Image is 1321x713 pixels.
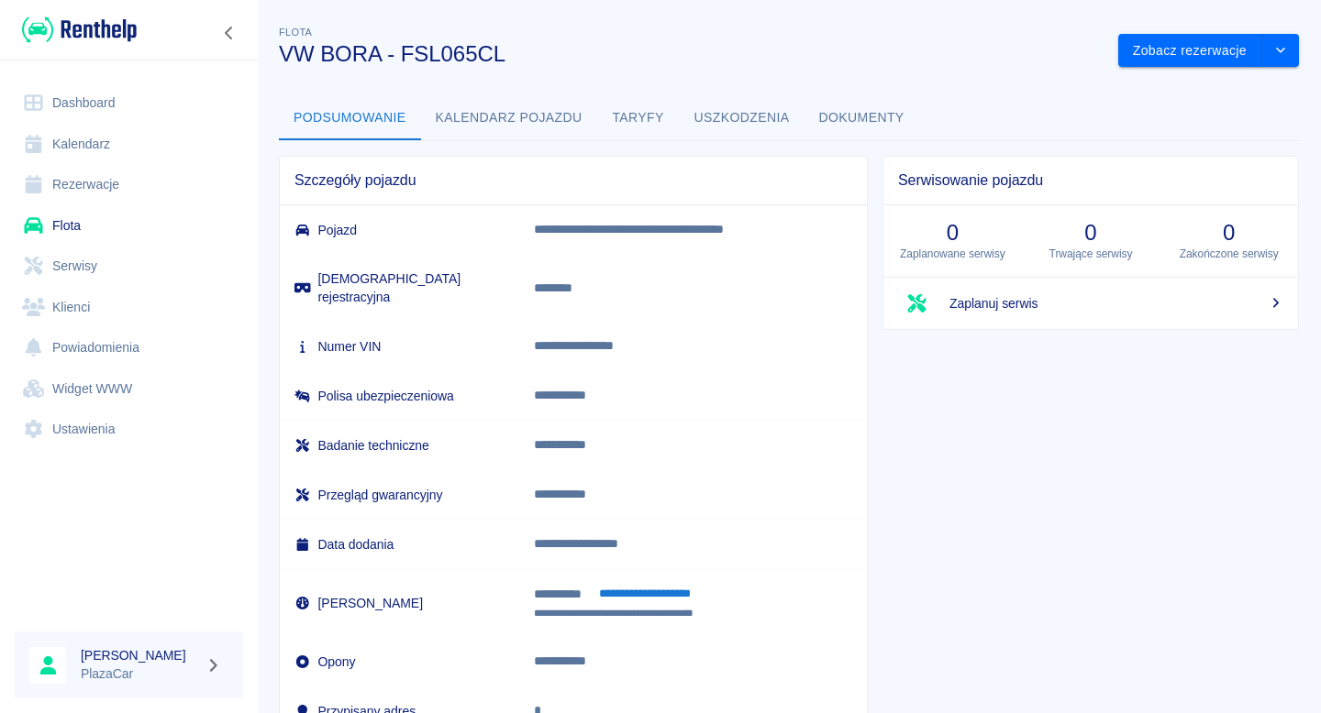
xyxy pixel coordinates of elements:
h3: 0 [1037,220,1146,246]
button: Zwiń nawigację [216,21,243,45]
h6: Przegląd gwarancyjny [294,486,505,504]
a: 0Zakończone serwisy [1160,205,1298,277]
span: Zaplanuj serwis [949,294,1283,313]
a: Flota [15,205,243,247]
p: PlazaCar [81,664,198,684]
span: Szczegóły pojazdu [294,171,852,190]
h6: [DEMOGRAPHIC_DATA] rejestracyjna [294,269,505,306]
button: Zobacz rezerwacje [1118,34,1262,68]
a: Serwisy [15,246,243,287]
h6: Data dodania [294,535,505,554]
button: Podsumowanie [279,96,421,140]
h6: Numer VIN [294,337,505,356]
a: Ustawienia [15,409,243,450]
h6: Badanie techniczne [294,436,505,455]
h3: 0 [1174,220,1283,246]
a: Renthelp logo [15,15,137,45]
a: 0Zaplanowane serwisy [883,205,1022,277]
a: Widget WWW [15,368,243,410]
h6: [PERSON_NAME] [294,594,505,612]
button: Kalendarz pojazdu [421,96,597,140]
button: Uszkodzenia [680,96,805,140]
p: Trwające serwisy [1037,246,1146,262]
h3: 0 [898,220,1007,246]
p: Zakończone serwisy [1174,246,1283,262]
button: drop-down [1262,34,1299,68]
a: Kalendarz [15,124,243,165]
h6: Polisa ubezpieczeniowa [294,387,505,405]
a: Dashboard [15,82,243,124]
h6: Opony [294,653,505,671]
a: Zaplanuj serwis [883,278,1298,329]
img: Renthelp logo [22,15,137,45]
span: Flota [279,27,312,38]
a: Powiadomienia [15,327,243,368]
span: Serwisowanie pojazdu [898,171,1283,190]
a: 0Trwające serwisy [1022,205,1160,277]
h3: VW BORA - FSL065CL [279,41,1104,67]
h6: [PERSON_NAME] [81,646,198,664]
p: Zaplanowane serwisy [898,246,1007,262]
a: Rezerwacje [15,164,243,205]
button: Dokumenty [805,96,919,140]
a: Klienci [15,287,243,328]
button: Taryfy [597,96,680,140]
h6: Pojazd [294,221,505,239]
